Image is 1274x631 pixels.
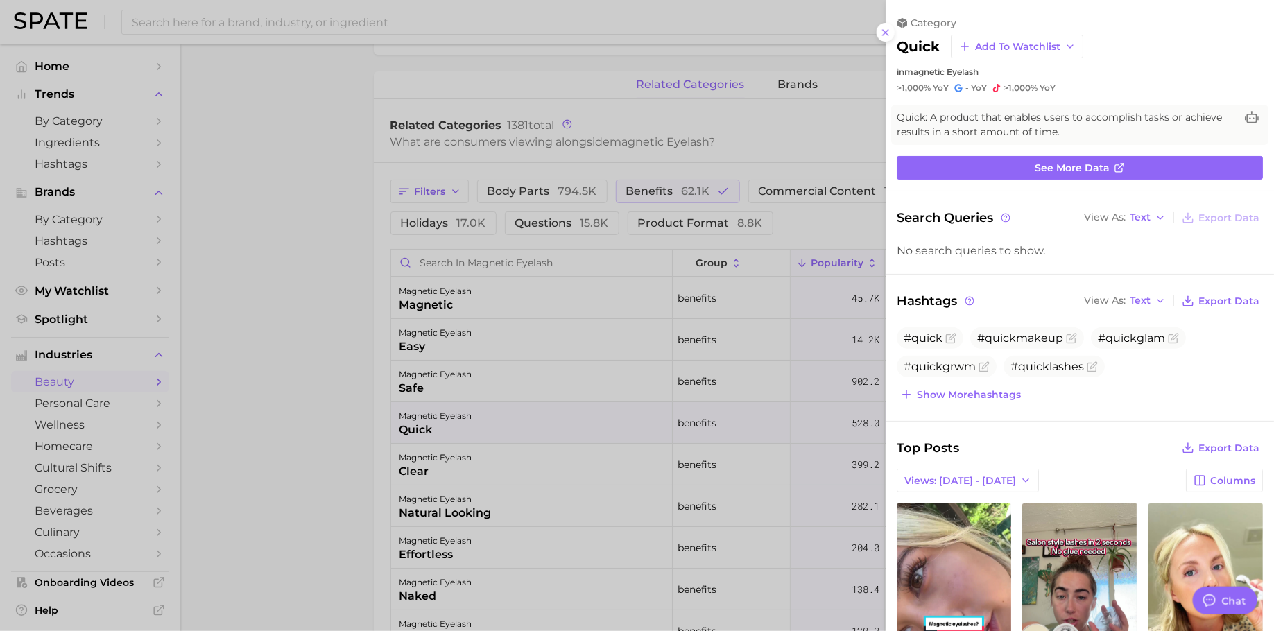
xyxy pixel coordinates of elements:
button: Export Data [1178,208,1263,227]
div: in [897,67,1263,77]
button: Flag as miscategorized or irrelevant [979,361,990,372]
span: Search Queries [897,208,1013,227]
div: No search queries to show. [897,244,1263,257]
span: Export Data [1198,212,1259,224]
span: #quicklashes [1010,360,1084,373]
span: Text [1130,297,1151,304]
span: Hashtags [897,291,976,311]
span: Export Data [1198,442,1259,454]
a: See more data [897,156,1263,180]
button: View AsText [1081,292,1169,310]
span: - [965,83,969,93]
span: Add to Watchlist [975,41,1060,53]
button: Columns [1186,469,1263,492]
span: Top Posts [897,438,959,458]
span: View As [1084,214,1126,221]
span: category [911,17,956,29]
span: Columns [1210,475,1255,487]
span: >1,000% [1004,83,1038,93]
button: View AsText [1081,209,1169,227]
span: See more data [1035,162,1110,174]
span: #quickmakeup [977,331,1063,345]
button: Flag as miscategorized or irrelevant [1087,361,1098,372]
button: Flag as miscategorized or irrelevant [1168,333,1179,344]
button: Flag as miscategorized or irrelevant [945,333,956,344]
span: YoY [933,83,949,94]
button: Export Data [1178,291,1263,311]
span: magnetic eyelash [904,67,979,77]
span: Export Data [1198,295,1259,307]
button: Views: [DATE] - [DATE] [897,469,1039,492]
button: Add to Watchlist [951,35,1083,58]
button: Export Data [1178,438,1263,458]
button: Show morehashtags [897,385,1024,404]
button: Flag as miscategorized or irrelevant [1066,333,1077,344]
h2: quick [897,38,940,55]
span: #quick [904,331,942,345]
span: YoY [971,83,987,94]
span: #quickgrwm [904,360,976,373]
span: Text [1130,214,1151,221]
span: Show more hashtags [917,389,1021,401]
span: >1,000% [897,83,931,93]
span: Quick: A product that enables users to accomplish tasks or achieve results in a short amount of t... [897,110,1235,139]
span: #quickglam [1098,331,1165,345]
span: View As [1084,297,1126,304]
span: YoY [1040,83,1056,94]
span: Views: [DATE] - [DATE] [904,475,1016,487]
